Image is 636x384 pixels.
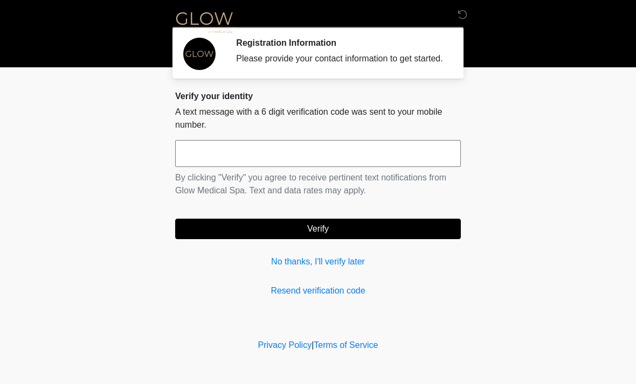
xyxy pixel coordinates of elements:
[175,219,461,239] button: Verify
[175,171,461,197] p: By clicking "Verify" you agree to receive pertinent text notifications from Glow Medical Spa. Tex...
[175,106,461,131] p: A text message with a 6 digit verification code was sent to your mobile number.
[183,38,216,70] img: Agent Avatar
[258,340,312,350] a: Privacy Policy
[175,284,461,297] a: Resend verification code
[175,91,461,101] h2: Verify your identity
[312,340,314,350] a: |
[314,340,378,350] a: Terms of Service
[236,52,445,65] div: Please provide your contact information to get started.
[175,255,461,268] a: No thanks, I'll verify later
[164,8,244,36] img: Glow Medical Spa Logo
